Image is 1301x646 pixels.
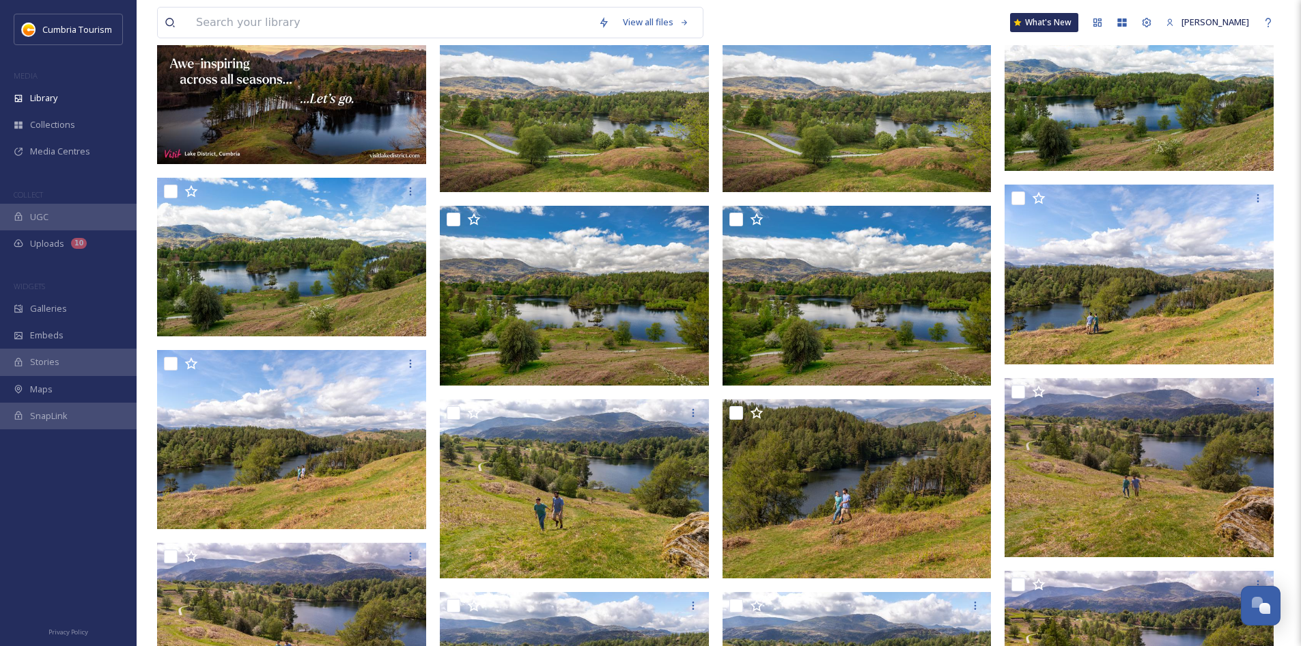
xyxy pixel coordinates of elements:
[723,206,992,386] img: Coniston-Couple-192-Edit 1.jpg
[440,399,709,578] img: Coniston-Couple-405.jpg
[1010,13,1078,32] a: What's New
[30,383,53,396] span: Maps
[1005,185,1274,364] img: Coniston-Couple-425.jpg
[723,399,992,578] img: Coniston-Couple-419.jpg
[30,211,48,224] span: UGC
[14,189,43,200] span: COLLECT
[30,302,67,315] span: Galleries
[30,92,57,105] span: Library
[440,206,709,386] img: Coniston-Couple-192-Edit.jpg
[1005,378,1274,558] img: Coniston-Couple-395-2.jpg
[30,355,59,368] span: Stories
[30,118,75,131] span: Collections
[157,178,426,336] img: Coniston-Couple-188-Pano 1.jpg
[1005,12,1274,171] img: Coniston-Couple-188-Pano.jpg
[30,409,68,422] span: SnapLink
[723,12,992,192] img: Coniston-Couple-181 1.jpg
[30,145,90,158] span: Media Centres
[157,12,426,164] img: 1920x1080-tarn hows awe-inspiring.jpg
[157,350,426,530] img: Coniston-Couple-428.jpg
[1241,586,1281,625] button: Open Chat
[42,23,112,36] span: Cumbria Tourism
[1181,16,1249,28] span: [PERSON_NAME]
[14,281,45,291] span: WIDGETS
[1159,9,1256,36] a: [PERSON_NAME]
[14,70,38,81] span: MEDIA
[616,9,696,36] a: View all files
[48,623,88,639] a: Privacy Policy
[22,23,36,36] img: images.jpg
[48,628,88,636] span: Privacy Policy
[30,237,64,250] span: Uploads
[30,329,64,342] span: Embeds
[71,238,87,249] div: 10
[440,12,709,192] img: Coniston-Couple-181.jpg
[189,8,591,38] input: Search your library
